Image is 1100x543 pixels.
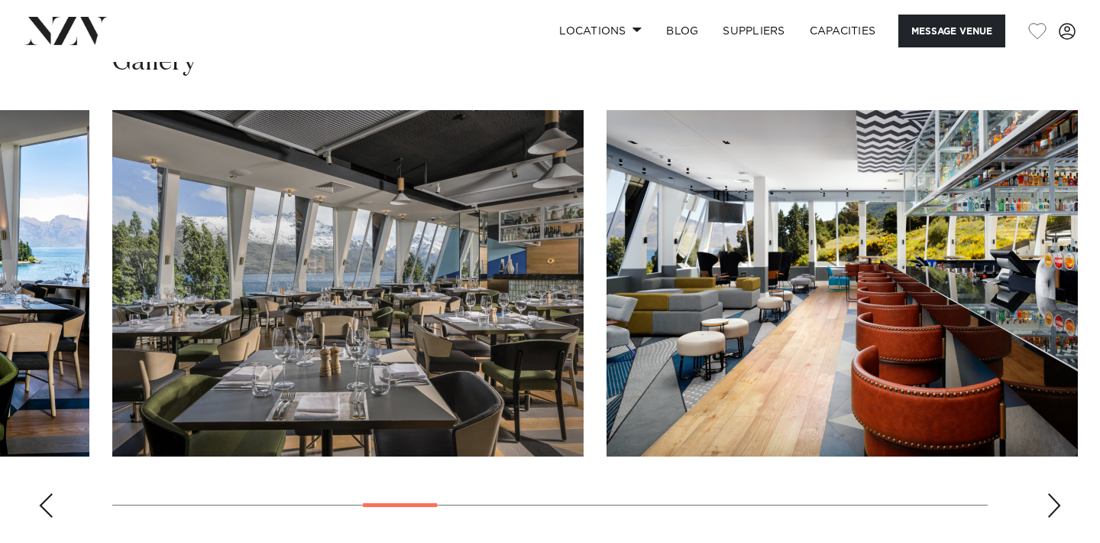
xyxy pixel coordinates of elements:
[710,15,797,47] a: SUPPLIERS
[797,15,888,47] a: Capacities
[112,45,196,80] h2: Gallery
[607,110,1078,457] swiper-slide: 8 / 21
[654,15,710,47] a: BLOG
[112,110,584,457] swiper-slide: 7 / 21
[898,15,1005,47] button: Message Venue
[24,17,108,44] img: nzv-logo.png
[547,15,654,47] a: Locations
